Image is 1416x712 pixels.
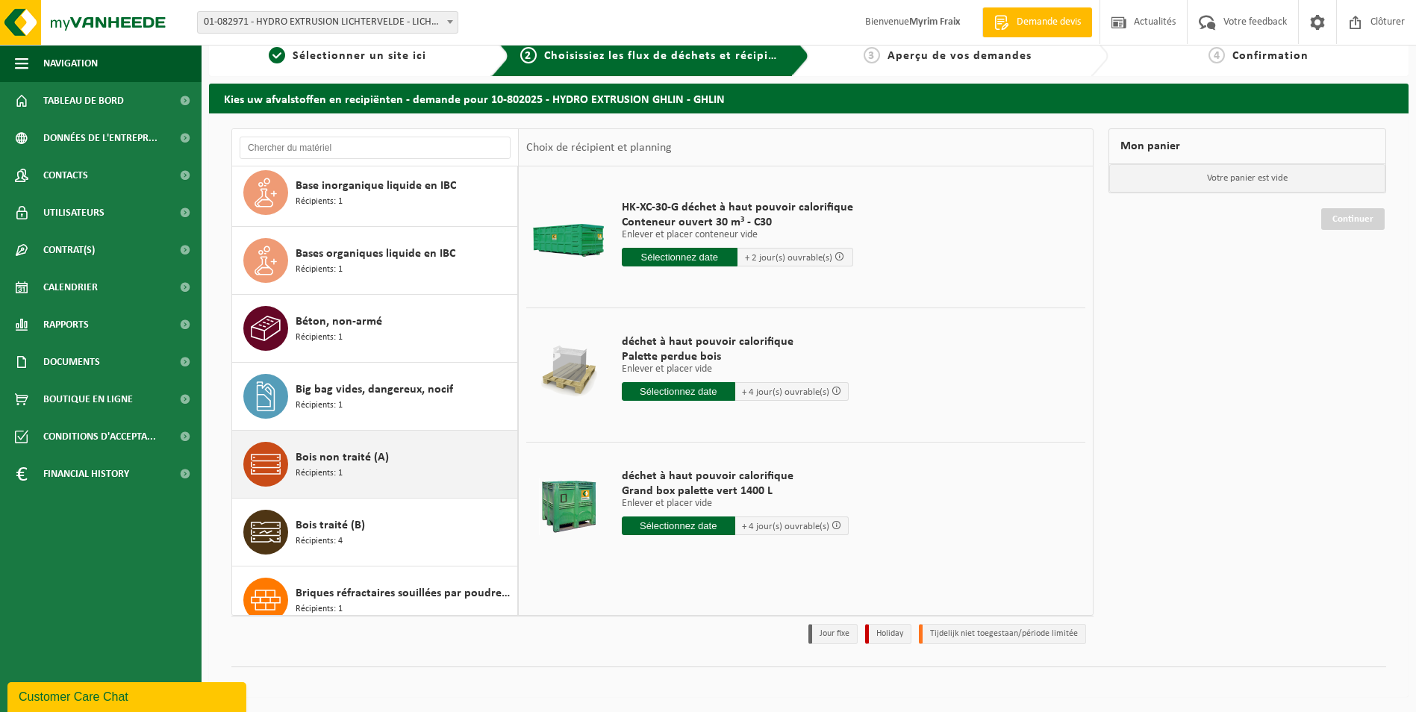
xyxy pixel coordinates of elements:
span: Récipients: 1 [296,331,343,345]
span: Palette perdue bois [622,349,849,364]
span: Grand box palette vert 1400 L [622,484,849,499]
span: + 4 jour(s) ouvrable(s) [742,522,829,531]
strong: Myrim Fraix [909,16,960,28]
button: Bases organiques liquide en IBC Récipients: 1 [232,227,518,295]
span: Boutique en ligne [43,381,133,418]
span: Récipients: 4 [296,534,343,549]
li: Holiday [865,624,911,644]
a: Continuer [1321,208,1385,230]
div: Mon panier [1108,128,1386,164]
span: 01-082971 - HYDRO EXTRUSION LICHTERVELDE - LICHTERVELDE [197,11,458,34]
h2: Kies uw afvalstoffen en recipiënten - demande pour 10-802025 - HYDRO EXTRUSION GHLIN - GHLIN [209,84,1409,113]
span: 1 [269,47,285,63]
button: Base inorganique liquide en IBC Récipients: 1 [232,159,518,227]
span: 01-082971 - HYDRO EXTRUSION LICHTERVELDE - LICHTERVELDE [198,12,458,33]
span: 4 [1208,47,1225,63]
span: Contacts [43,157,88,194]
span: Base inorganique liquide en IBC [296,177,456,195]
p: Votre panier est vide [1109,164,1385,193]
span: + 2 jour(s) ouvrable(s) [745,253,832,263]
input: Chercher du matériel [240,137,511,159]
iframe: chat widget [7,679,249,712]
button: Béton, non-armé Récipients: 1 [232,295,518,363]
button: Big bag vides, dangereux, nocif Récipients: 1 [232,363,518,431]
a: Demande devis [982,7,1092,37]
button: Bois non traité (A) Récipients: 1 [232,431,518,499]
span: Calendrier [43,269,98,306]
a: 1Sélectionner un site ici [216,47,479,65]
span: Choisissiez les flux de déchets et récipients [544,50,793,62]
span: Big bag vides, dangereux, nocif [296,381,453,399]
p: Enlever et placer vide [622,499,849,509]
li: Tijdelijk niet toegestaan/période limitée [919,624,1086,644]
span: Bois traité (B) [296,516,365,534]
li: Jour fixe [808,624,858,644]
span: Contrat(s) [43,231,95,269]
span: Béton, non-armé [296,313,382,331]
span: Récipients: 1 [296,466,343,481]
span: Rapports [43,306,89,343]
span: Aperçu de vos demandes [888,50,1032,62]
span: Utilisateurs [43,194,105,231]
input: Sélectionnez date [622,248,737,266]
span: Bois non traité (A) [296,449,389,466]
span: HK-XC-30-G déchet à haut pouvoir calorifique [622,200,853,215]
span: Documents [43,343,100,381]
span: Données de l'entrepr... [43,119,157,157]
span: 2 [520,47,537,63]
span: Sélectionner un site ici [293,50,426,62]
span: Conteneur ouvert 30 m³ - C30 [622,215,853,230]
input: Sélectionnez date [622,516,735,535]
span: Récipients: 1 [296,399,343,413]
span: déchet à haut pouvoir calorifique [622,334,849,349]
span: Financial History [43,455,129,493]
button: Bois traité (B) Récipients: 4 [232,499,518,566]
p: Enlever et placer vide [622,364,849,375]
span: Confirmation [1232,50,1309,62]
span: Tableau de bord [43,82,124,119]
p: Enlever et placer conteneur vide [622,230,853,240]
div: Choix de récipient et planning [519,129,679,166]
span: Conditions d'accepta... [43,418,156,455]
span: + 4 jour(s) ouvrable(s) [742,387,829,397]
span: Navigation [43,45,98,82]
span: 3 [864,47,880,63]
span: Demande devis [1013,15,1085,30]
span: Bases organiques liquide en IBC [296,245,455,263]
span: Récipients: 1 [296,602,343,616]
span: Récipients: 1 [296,195,343,209]
span: déchet à haut pouvoir calorifique [622,469,849,484]
span: Briques réfractaires souillées par poudres de Fe, Ni ou Co [296,584,514,602]
input: Sélectionnez date [622,382,735,401]
span: Récipients: 1 [296,263,343,277]
button: Briques réfractaires souillées par poudres de Fe, Ni ou Co Récipients: 1 [232,566,518,634]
